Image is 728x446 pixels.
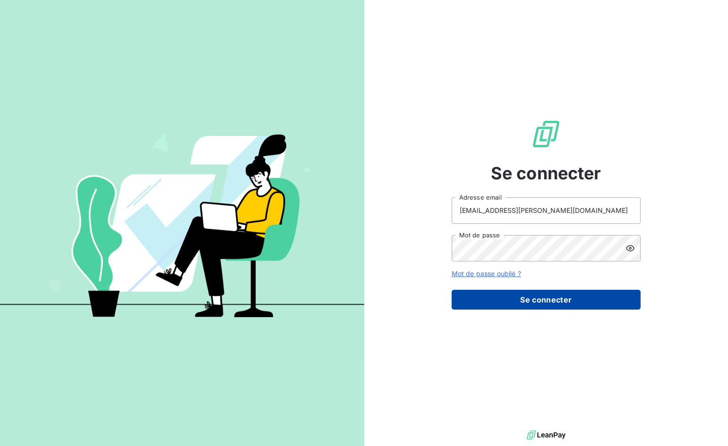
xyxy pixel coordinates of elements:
[531,119,561,149] img: Logo LeanPay
[452,197,641,224] input: placeholder
[452,290,641,310] button: Se connecter
[452,269,521,278] a: Mot de passe oublié ?
[491,160,601,186] span: Se connecter
[527,428,565,442] img: logo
